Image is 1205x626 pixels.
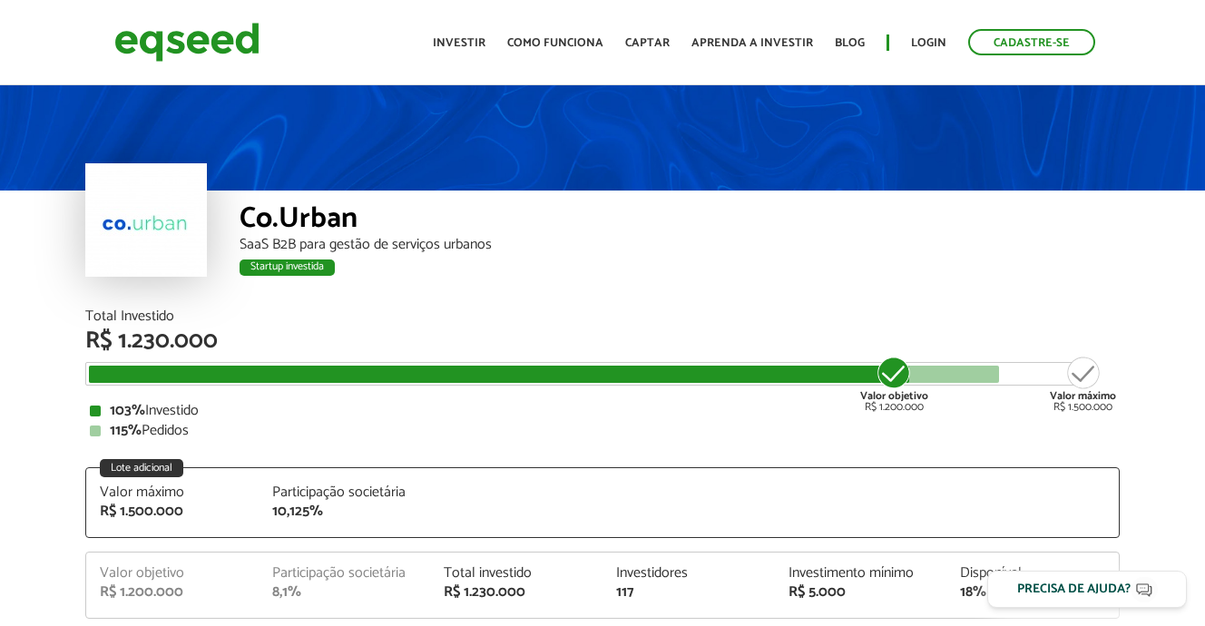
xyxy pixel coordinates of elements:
strong: 115% [110,418,142,443]
div: Pedidos [90,424,1115,438]
div: Participação societária [272,566,417,581]
div: R$ 1.200.000 [860,355,928,413]
div: R$ 1.500.000 [100,504,245,519]
div: R$ 1.200.000 [100,585,245,600]
div: Total investido [444,566,589,581]
div: R$ 1.500.000 [1050,355,1116,413]
div: Total Investido [85,309,1120,324]
div: R$ 1.230.000 [85,329,1120,353]
strong: Valor objetivo [860,387,928,405]
div: Participação societária [272,485,417,500]
div: 117 [616,585,761,600]
a: Captar [625,37,670,49]
a: Como funciona [507,37,603,49]
a: Blog [835,37,865,49]
div: Investidores [616,566,761,581]
strong: 103% [110,398,145,423]
div: Disponível [960,566,1105,581]
div: Co.Urban [240,204,1120,238]
strong: Valor máximo [1050,387,1116,405]
a: Investir [433,37,485,49]
a: Login [911,37,946,49]
div: Lote adicional [100,459,183,477]
div: 10,125% [272,504,417,519]
div: Investimento mínimo [789,566,934,581]
div: SaaS B2B para gestão de serviços urbanos [240,238,1120,252]
div: 8,1% [272,585,417,600]
div: R$ 1.230.000 [444,585,589,600]
a: Cadastre-se [968,29,1095,55]
div: Valor máximo [100,485,245,500]
a: Aprenda a investir [691,37,813,49]
div: Valor objetivo [100,566,245,581]
div: 18% [960,585,1105,600]
div: Startup investida [240,259,335,276]
div: R$ 5.000 [789,585,934,600]
div: Investido [90,404,1115,418]
img: EqSeed [114,18,260,66]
